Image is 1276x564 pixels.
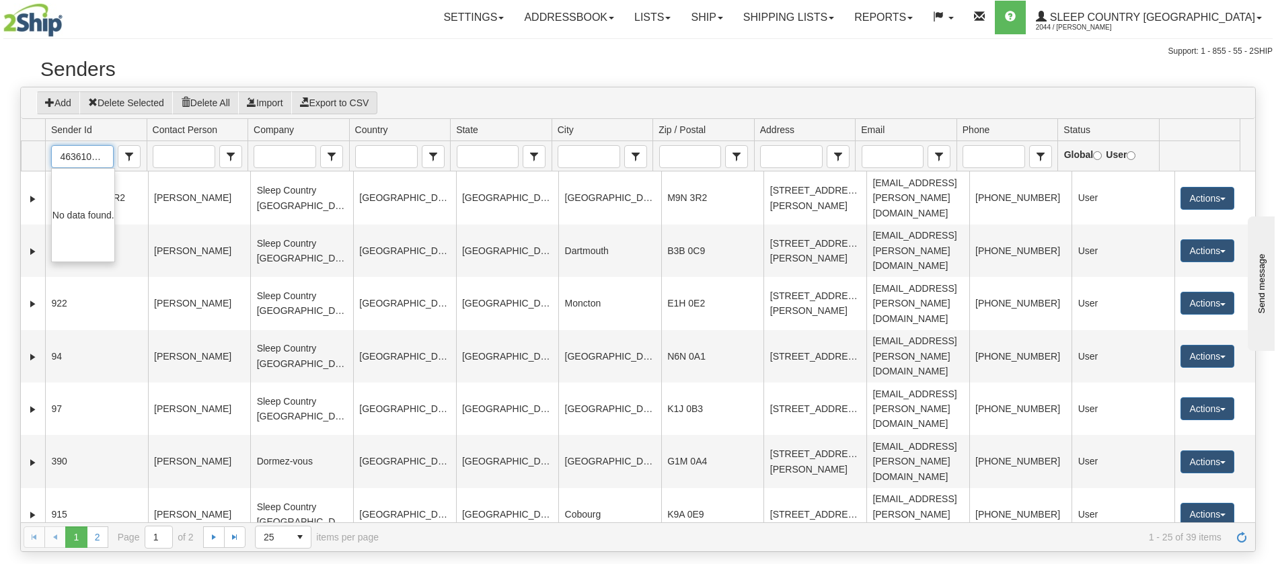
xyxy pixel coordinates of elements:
[861,123,885,136] span: Email
[456,488,559,540] td: [GEOGRAPHIC_DATA]
[320,145,343,168] span: Company
[661,330,764,382] td: N6N 0A1
[661,488,764,540] td: K9A 0E9
[398,532,1222,542] span: 1 - 25 of 39 items
[866,171,969,224] td: [EMAIL_ADDRESS][PERSON_NAME][DOMAIN_NAME]
[219,145,242,168] span: Contact Person
[353,488,456,540] td: [GEOGRAPHIC_DATA]
[1072,488,1174,540] td: User
[855,141,956,171] td: filter cell
[844,1,923,34] a: Reports
[26,403,40,416] a: Expand
[26,192,40,206] a: Expand
[220,146,241,167] span: select
[355,123,388,136] span: Country
[26,245,40,258] a: Expand
[422,145,445,168] span: Country
[1245,213,1275,350] iframe: chat widget
[153,123,218,136] span: Contact Person
[118,145,141,168] span: Sender Id
[1180,345,1234,368] button: Actions
[552,141,653,171] td: filter cell
[763,382,866,435] td: [STREET_ADDRESS]
[250,225,353,277] td: Sleep Country [GEOGRAPHIC_DATA]
[254,123,294,136] span: Company
[1072,382,1174,435] td: User
[10,11,124,22] div: Send message
[558,382,661,435] td: [GEOGRAPHIC_DATA]
[45,435,148,487] td: 390
[45,171,148,224] td: Toronto M9N 3R2
[558,488,661,540] td: Cobourg
[353,330,456,382] td: [GEOGRAPHIC_DATA]
[558,123,574,136] span: City
[353,171,456,224] td: [GEOGRAPHIC_DATA]
[40,58,1236,80] h2: Senders
[51,168,114,262] div: Sender Id
[291,91,378,114] button: Export to CSV
[1180,239,1234,262] button: Actions
[456,123,478,136] span: State
[321,146,342,167] span: select
[26,508,40,522] a: Expand
[172,91,239,114] button: Delete All
[3,46,1273,57] div: Support: 1 - 855 - 55 - 2SHIP
[250,435,353,487] td: Dormez-vous
[866,488,969,540] td: [EMAIL_ADDRESS][PERSON_NAME][DOMAIN_NAME]
[26,297,40,311] a: Expand
[661,225,764,277] td: B3B 0C9
[255,526,311,549] span: Page sizes drop down
[963,123,989,136] span: Phone
[21,87,1255,119] div: grid toolbar
[661,171,764,224] td: M9N 3R2
[26,456,40,469] a: Expand
[250,382,353,435] td: Sleep Country [GEOGRAPHIC_DATA]
[1093,151,1102,160] input: Global
[353,225,456,277] td: [GEOGRAPHIC_DATA]
[866,277,969,329] td: [EMAIL_ADDRESS][PERSON_NAME][DOMAIN_NAME]
[969,488,1072,540] td: [PHONE_NUMBER]
[558,435,661,487] td: [GEOGRAPHIC_DATA]
[624,1,681,34] a: Lists
[725,145,748,168] span: Zip / Postal
[661,277,764,329] td: E1H 0E2
[356,146,417,167] input: Country
[763,225,866,277] td: [STREET_ADDRESS][PERSON_NAME]
[148,330,251,382] td: [PERSON_NAME]
[3,3,63,37] img: logo2044.jpg
[87,526,108,548] a: 2
[1180,292,1234,315] button: Actions
[353,277,456,329] td: [GEOGRAPHIC_DATA]
[148,225,251,277] td: [PERSON_NAME]
[760,123,794,136] span: Address
[866,330,969,382] td: [EMAIL_ADDRESS][PERSON_NAME][DOMAIN_NAME]
[862,146,924,167] input: Email
[289,526,311,548] span: select
[1063,123,1090,136] span: Status
[763,435,866,487] td: [STREET_ADDRESS][PERSON_NAME]
[754,141,856,171] td: filter cell
[523,145,546,168] span: State
[456,435,559,487] td: [GEOGRAPHIC_DATA]
[353,435,456,487] td: [GEOGRAPHIC_DATA]
[969,330,1072,382] td: [PHONE_NUMBER]
[1180,397,1234,420] button: Actions
[661,382,764,435] td: K1J 0B3
[558,146,620,167] input: City
[1030,146,1051,167] span: select
[353,382,456,435] td: [GEOGRAPHIC_DATA]
[660,146,721,167] input: Zip / Postal
[661,435,764,487] td: G1M 0A4
[450,141,552,171] td: filter cell
[456,277,559,329] td: [GEOGRAPHIC_DATA]
[45,225,148,277] td: 921
[433,1,514,34] a: Settings
[761,146,822,167] input: Address
[963,146,1024,167] input: Phone
[45,382,148,435] td: 97
[52,169,114,261] div: No data found.
[558,171,661,224] td: [GEOGRAPHIC_DATA]
[45,277,148,329] td: 922
[969,382,1072,435] td: [PHONE_NUMBER]
[255,526,379,549] span: items per page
